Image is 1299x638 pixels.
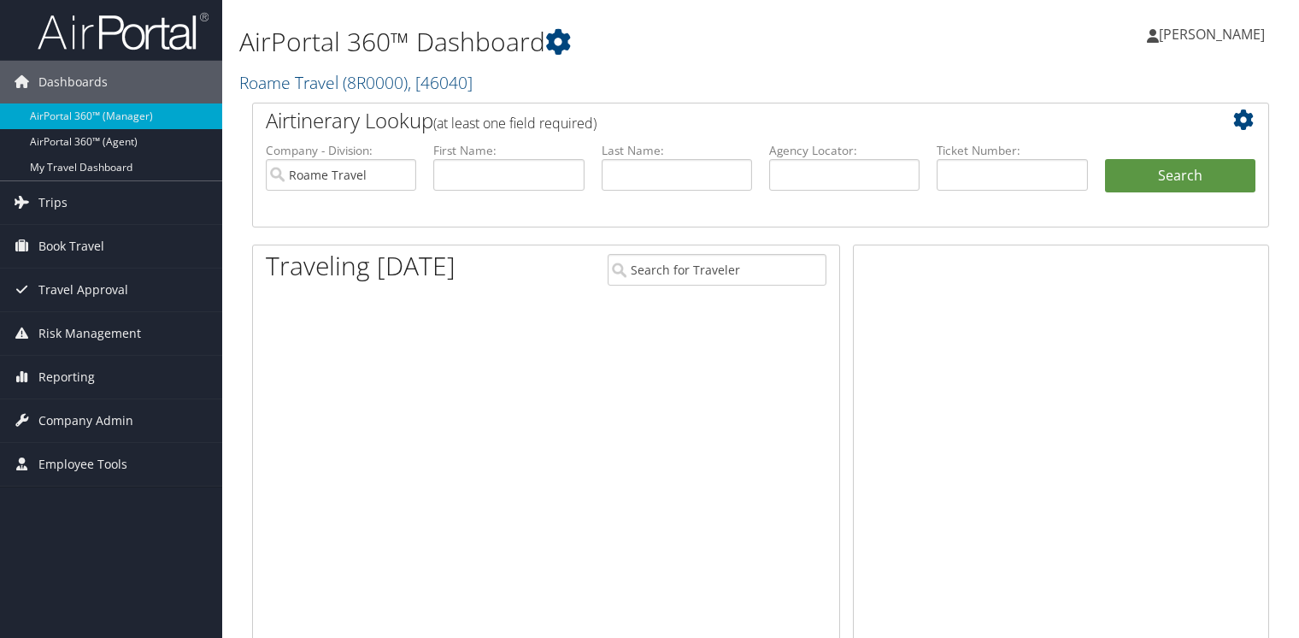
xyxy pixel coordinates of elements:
h1: Traveling [DATE] [266,248,456,284]
span: ( 8R0000 ) [343,71,408,94]
span: (at least one field required) [433,114,597,133]
label: Last Name: [602,142,752,159]
span: Book Travel [38,225,104,268]
span: Employee Tools [38,443,127,486]
label: First Name: [433,142,584,159]
span: [PERSON_NAME] [1159,25,1265,44]
span: Risk Management [38,312,141,355]
span: Company Admin [38,399,133,442]
span: Reporting [38,356,95,399]
a: Roame Travel [239,71,473,94]
span: , [ 46040 ] [408,71,473,94]
input: Search for Traveler [608,254,826,286]
span: Dashboards [38,61,108,103]
button: Search [1105,159,1255,193]
h2: Airtinerary Lookup [266,106,1171,135]
label: Company - Division: [266,142,416,159]
span: Travel Approval [38,269,128,311]
h1: AirPortal 360™ Dashboard [239,24,934,60]
a: [PERSON_NAME] [1147,9,1282,60]
span: Trips [38,181,68,224]
label: Ticket Number: [937,142,1087,159]
img: airportal-logo.png [38,11,209,51]
label: Agency Locator: [769,142,920,159]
